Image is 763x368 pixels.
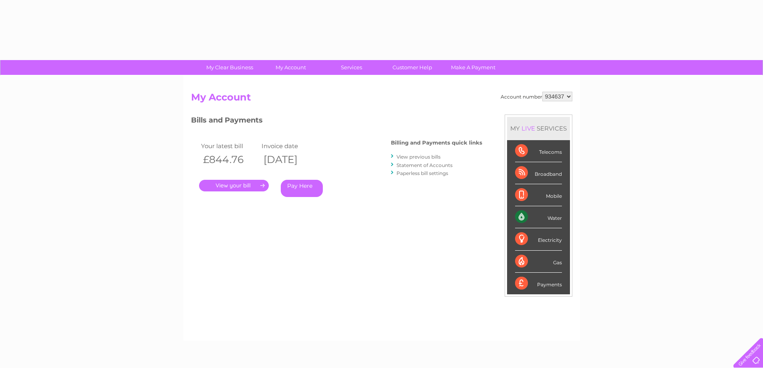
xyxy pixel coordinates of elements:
td: Invoice date [260,141,320,151]
th: [DATE] [260,151,320,168]
div: Payments [515,273,562,294]
td: Your latest bill [199,141,260,151]
div: Mobile [515,184,562,206]
a: Customer Help [379,60,445,75]
a: Pay Here [281,180,323,197]
a: . [199,180,269,191]
div: Telecoms [515,140,562,162]
div: Electricity [515,228,562,250]
a: Services [318,60,385,75]
h2: My Account [191,92,572,107]
a: View previous bills [397,154,441,160]
h4: Billing and Payments quick links [391,140,482,146]
a: Statement of Accounts [397,162,453,168]
a: Paperless bill settings [397,170,448,176]
th: £844.76 [199,151,260,168]
div: Broadband [515,162,562,184]
a: My Clear Business [197,60,263,75]
a: Make A Payment [440,60,506,75]
a: My Account [258,60,324,75]
div: Account number [501,92,572,101]
div: Gas [515,251,562,273]
div: MY SERVICES [507,117,570,140]
div: Water [515,206,562,228]
h3: Bills and Payments [191,115,482,129]
div: LIVE [520,125,537,132]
